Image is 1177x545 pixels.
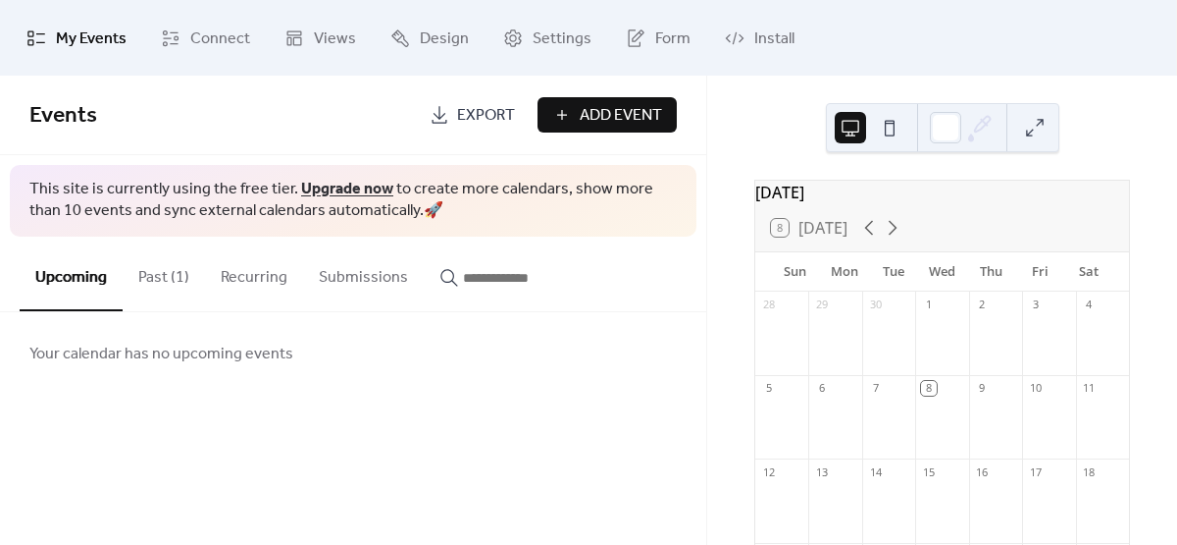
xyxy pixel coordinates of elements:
div: 12 [761,464,776,479]
button: Past (1) [123,237,205,309]
div: 9 [975,381,990,396]
div: Thu [966,252,1015,292]
span: Events [29,94,97,137]
a: Install [710,8,809,68]
span: Views [314,24,356,54]
div: 4 [1082,298,1097,312]
div: 11 [1082,381,1097,396]
a: Form [611,8,705,68]
a: Views [270,8,371,68]
div: Sun [771,252,820,292]
a: Upgrade now [301,174,393,204]
span: This site is currently using the free tier. to create more calendars, show more than 10 events an... [29,179,677,223]
div: 29 [814,298,829,312]
div: 13 [814,464,829,479]
div: 30 [868,298,883,312]
div: 14 [868,464,883,479]
div: 6 [814,381,829,396]
span: Add Event [580,104,662,128]
div: 8 [921,381,936,396]
span: Form [655,24,691,54]
a: Export [415,97,530,133]
div: Fri [1015,252,1064,292]
div: 15 [921,464,936,479]
span: My Events [56,24,127,54]
div: 10 [1028,381,1043,396]
span: Export [457,104,515,128]
a: Connect [146,8,265,68]
div: 2 [975,298,990,312]
button: Submissions [303,237,424,309]
div: 7 [868,381,883,396]
a: My Events [12,8,141,68]
span: Install [754,24,794,54]
div: 16 [975,464,990,479]
a: Settings [488,8,606,68]
span: Connect [190,24,250,54]
a: Design [376,8,484,68]
div: Wed [918,252,967,292]
div: [DATE] [755,181,1129,204]
div: Sat [1064,252,1113,292]
div: Tue [869,252,918,292]
button: Recurring [205,237,303,309]
button: Upcoming [20,237,123,311]
div: 1 [921,298,936,312]
span: Settings [533,24,591,54]
span: Your calendar has no upcoming events [29,343,293,366]
button: Add Event [537,97,677,133]
div: 5 [761,381,776,396]
div: 28 [761,298,776,312]
div: 3 [1028,298,1043,312]
div: 17 [1028,464,1043,479]
div: Mon [820,252,869,292]
div: 18 [1082,464,1097,479]
span: Design [420,24,469,54]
